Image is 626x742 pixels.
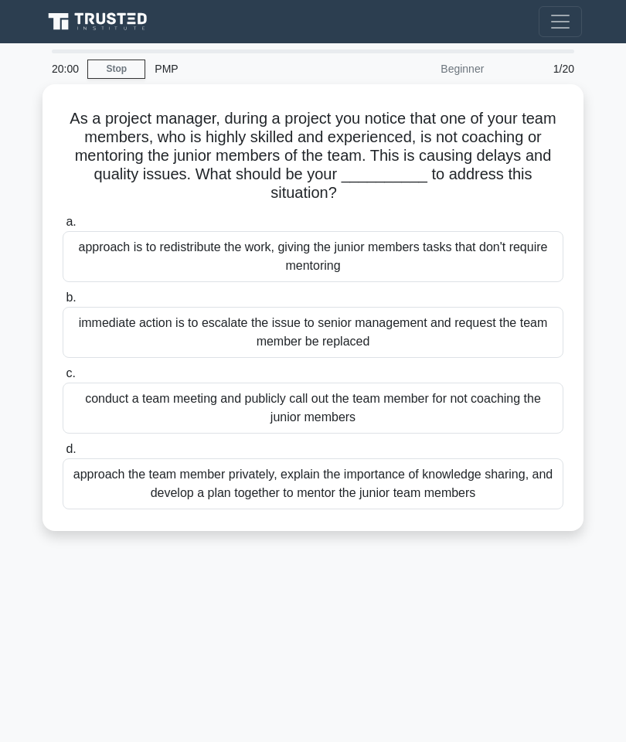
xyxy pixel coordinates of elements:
[43,53,87,84] div: 20:00
[493,53,583,84] div: 1/20
[87,60,145,79] a: Stop
[63,458,563,509] div: approach the team member privately, explain the importance of knowledge sharing, and develop a pl...
[63,307,563,358] div: immediate action is to escalate the issue to senior management and request the team member be rep...
[145,53,358,84] div: PMP
[63,231,563,282] div: approach is to redistribute the work, giving the junior members tasks that don't require mentoring
[66,215,76,228] span: a.
[66,291,76,304] span: b.
[61,109,565,203] h5: As a project manager, during a project you notice that one of your team members, who is highly sk...
[66,442,76,455] span: d.
[539,6,582,37] button: Toggle navigation
[63,383,563,434] div: conduct a team meeting and publicly call out the team member for not coaching the junior members
[66,366,75,380] span: c.
[358,53,493,84] div: Beginner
